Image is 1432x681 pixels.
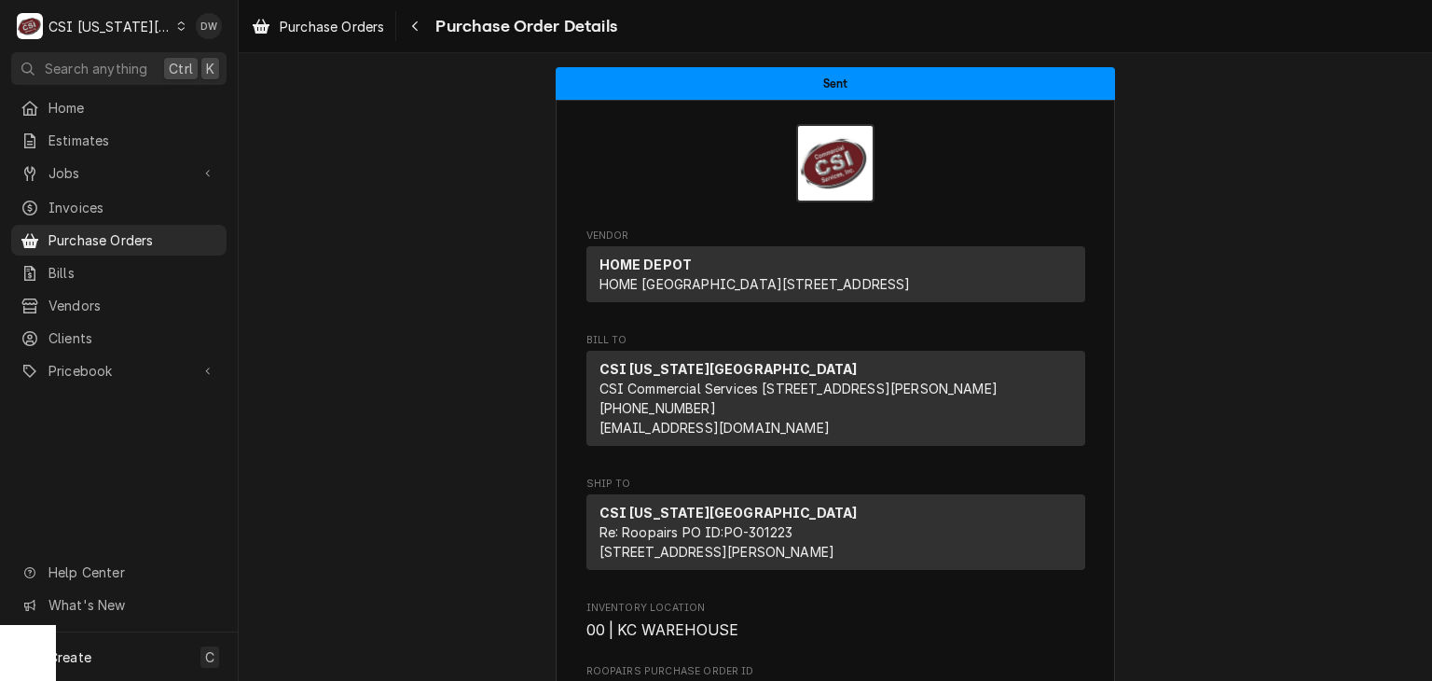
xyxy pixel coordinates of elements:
div: Ship To [586,494,1085,570]
div: Bill To [586,351,1085,446]
span: Search anything [45,59,147,78]
span: 00 | KC WAREHOUSE [586,621,739,639]
span: Vendors [48,296,217,315]
span: Pricebook [48,361,189,381]
span: Invoices [48,198,217,217]
span: Vendor [586,229,1085,243]
div: Inventory Location [586,601,1085,641]
span: Help Center [48,563,215,582]
span: Ship To [586,477,1085,492]
strong: CSI [US_STATE][GEOGRAPHIC_DATA] [599,361,858,377]
div: Purchase Order Ship To [586,477,1085,578]
div: Bill To [586,351,1085,453]
a: Estimates [11,125,227,156]
span: CSI Commercial Services [STREET_ADDRESS][PERSON_NAME] [599,381,998,396]
span: Bills [48,263,217,283]
a: Go to Help Center [11,557,227,588]
a: Clients [11,323,227,354]
a: Purchase Orders [244,11,392,42]
span: C [205,647,214,667]
img: Logo [796,124,874,202]
a: Home [11,92,227,123]
a: Go to What's New [11,590,227,620]
button: Search anythingCtrlK [11,52,227,85]
span: Sent [823,77,848,90]
span: HOME [GEOGRAPHIC_DATA][STREET_ADDRESS] [599,276,911,292]
span: Purchase Orders [48,230,217,250]
span: Jobs [48,163,189,183]
span: Inventory Location [586,619,1085,642]
a: Invoices [11,192,227,223]
a: [EMAIL_ADDRESS][DOMAIN_NAME] [599,420,830,436]
div: Purchase Order Bill To [586,333,1085,454]
div: Dyane Weber's Avatar [196,13,222,39]
strong: CSI [US_STATE][GEOGRAPHIC_DATA] [599,505,858,521]
a: Go to Pricebook [11,355,227,386]
div: C [17,13,43,39]
div: Vendor [586,246,1085,310]
div: Status [556,67,1115,100]
span: [STREET_ADDRESS][PERSON_NAME] [599,544,835,560]
span: What's New [48,595,215,615]
div: Vendor [586,246,1085,302]
span: K [206,59,214,78]
span: Purchase Orders [280,17,384,36]
span: Roopairs Purchase Order ID [586,664,1085,679]
span: Inventory Location [586,601,1085,616]
div: Ship To [586,494,1085,577]
a: [PHONE_NUMBER] [599,400,716,416]
a: Purchase Orders [11,225,227,256]
span: Estimates [48,131,217,150]
span: Ctrl [169,59,193,78]
span: Clients [48,328,217,348]
span: Bill To [586,333,1085,348]
a: Bills [11,257,227,288]
div: CSI [US_STATE][GEOGRAPHIC_DATA] [48,17,172,36]
span: Re: Roopairs PO ID: PO-301223 [599,524,793,540]
span: Create [48,649,91,665]
button: Navigate back [400,11,430,41]
span: Home [48,98,217,118]
div: DW [196,13,222,39]
div: CSI Kansas City's Avatar [17,13,43,39]
a: Go to Jobs [11,158,227,188]
span: Purchase Order Details [430,14,617,39]
strong: HOME DEPOT [599,257,693,272]
a: Vendors [11,290,227,321]
div: Purchase Order Vendor [586,229,1085,311]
